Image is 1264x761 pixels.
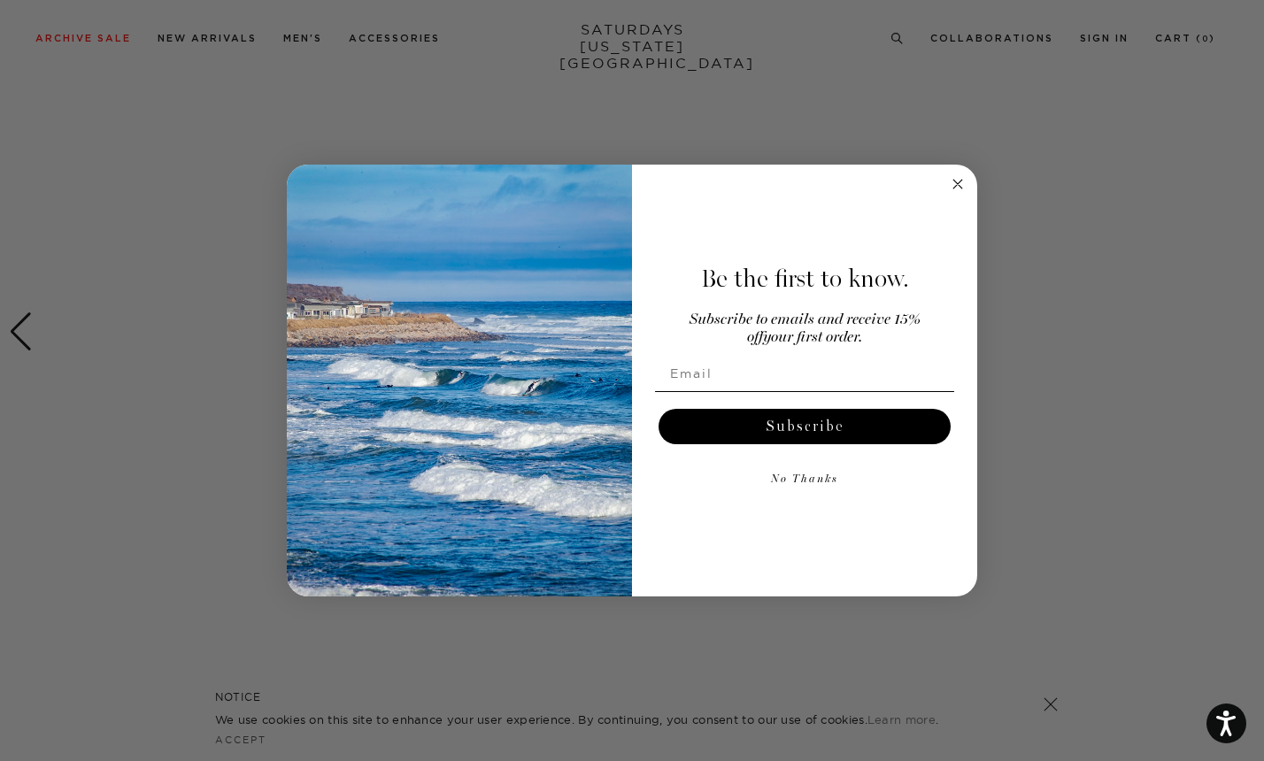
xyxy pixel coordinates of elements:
img: underline [655,391,954,392]
span: your first order. [763,330,862,345]
span: Be the first to know. [701,264,909,294]
button: Subscribe [659,409,951,444]
button: Close dialog [947,173,968,195]
span: off [747,330,763,345]
button: No Thanks [655,462,954,497]
span: Subscribe to emails and receive 15% [690,312,921,327]
img: 125c788d-000d-4f3e-b05a-1b92b2a23ec9.jpeg [287,165,632,596]
input: Email [655,356,954,391]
